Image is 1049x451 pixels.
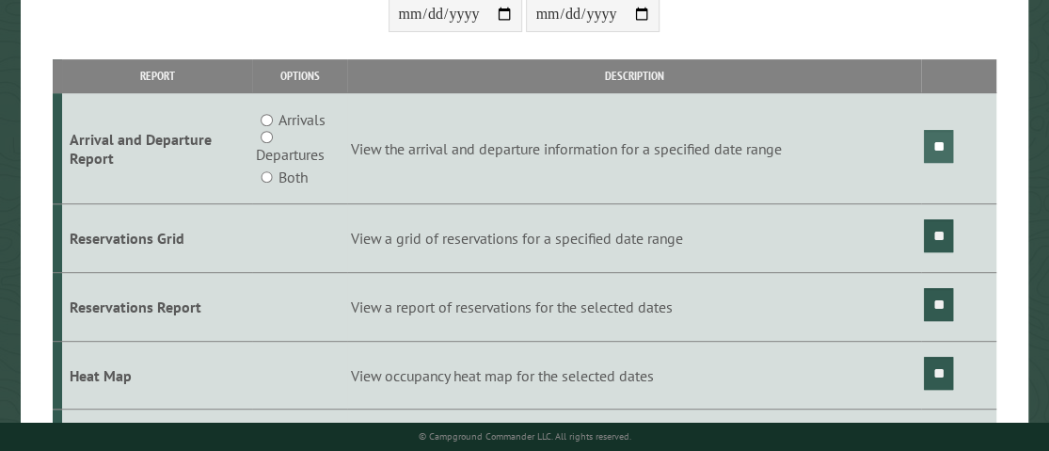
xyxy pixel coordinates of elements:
[256,143,325,166] label: Departures
[62,93,253,204] td: Arrival and Departure Report
[53,30,92,45] div: v 4.0.25
[252,59,347,92] th: Options
[30,49,45,64] img: website_grey.svg
[347,204,921,273] td: View a grid of reservations for a specified date range
[49,49,207,64] div: Domain: [DOMAIN_NAME]
[347,93,921,204] td: View the arrival and departure information for a specified date range
[347,272,921,341] td: View a report of reservations for the selected dates
[347,59,921,92] th: Description
[72,111,168,123] div: Domain Overview
[187,109,202,124] img: tab_keywords_by_traffic_grey.svg
[278,166,307,188] label: Both
[62,204,253,273] td: Reservations Grid
[30,30,45,45] img: logo_orange.svg
[278,108,325,131] label: Arrivals
[347,341,921,410] td: View occupancy heat map for the selected dates
[51,109,66,124] img: tab_domain_overview_orange.svg
[418,430,630,443] small: © Campground Commander LLC. All rights reserved.
[62,59,253,92] th: Report
[208,111,317,123] div: Keywords by Traffic
[62,272,253,341] td: Reservations Report
[62,341,253,410] td: Heat Map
